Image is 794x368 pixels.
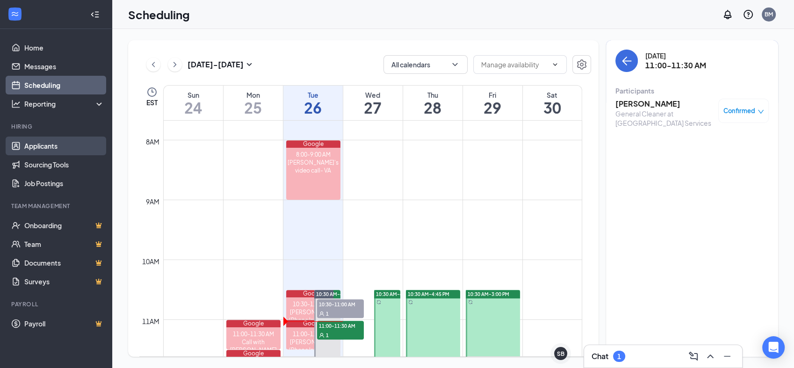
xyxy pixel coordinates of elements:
[617,353,621,361] div: 1
[463,86,522,120] a: August 29, 2025
[24,216,104,235] a: OnboardingCrown
[226,330,281,338] div: 11:00-11:30 AM
[168,58,182,72] button: ChevronRight
[24,253,104,272] a: DocumentsCrown
[24,57,104,76] a: Messages
[722,9,733,20] svg: Notifications
[226,320,281,327] div: Google
[164,90,223,100] div: Sun
[244,59,255,70] svg: SmallChevronDown
[523,86,582,120] a: August 30, 2025
[317,321,364,330] span: 11:00-11:30 AM
[319,332,325,338] svg: User
[24,137,104,155] a: Applicants
[140,316,161,326] div: 11am
[468,300,473,304] svg: Sync
[226,350,281,357] div: Google
[523,90,582,100] div: Sat
[11,300,102,308] div: Payroll
[224,100,283,115] h1: 25
[723,106,755,115] span: Confirmed
[11,123,102,130] div: Hiring
[24,99,105,108] div: Reporting
[376,300,381,304] svg: Sync
[146,87,158,98] svg: Clock
[164,100,223,115] h1: 24
[286,140,341,148] div: Google
[383,55,468,74] button: All calendarsChevronDown
[758,108,764,115] span: down
[621,55,632,66] svg: ArrowLeft
[551,61,559,68] svg: ChevronDown
[592,351,608,361] h3: Chat
[326,332,329,339] span: 1
[615,109,714,128] div: General Cleaner at [GEOGRAPHIC_DATA] Services
[24,76,104,94] a: Scheduling
[283,86,343,120] a: August 26, 2025
[149,59,158,70] svg: ChevronLeft
[283,90,343,100] div: Tue
[523,100,582,115] h1: 30
[576,59,587,70] svg: Settings
[408,291,449,297] span: 10:30 AM-4:45 PM
[572,55,591,74] a: Settings
[705,351,716,362] svg: ChevronUp
[286,290,341,297] div: Google
[11,202,102,210] div: Team Management
[286,151,341,159] div: 8:00-9:00 AM
[226,338,281,354] div: Call with [PERSON_NAME]
[762,336,785,359] div: Open Intercom Messenger
[468,291,509,297] span: 10:30 AM-3:00 PM
[286,300,341,308] div: 10:30-11:00 AM
[403,90,462,100] div: Thu
[144,137,161,147] div: 8am
[703,349,718,364] button: ChevronUp
[11,99,21,108] svg: Analysis
[144,196,161,207] div: 9am
[24,155,104,174] a: Sourcing Tools
[720,349,735,364] button: Minimize
[343,86,403,120] a: August 27, 2025
[170,59,180,70] svg: ChevronRight
[319,311,325,317] svg: User
[283,100,343,115] h1: 26
[316,291,358,297] span: 10:30 AM-4:45 PM
[24,235,104,253] a: TeamCrown
[146,98,158,107] span: EST
[286,308,341,348] div: [PERSON_NAME] (Phone Interview - General Cleaner at [GEOGRAPHIC_DATA] Services)
[24,38,104,57] a: Home
[90,10,100,19] svg: Collapse
[140,256,161,267] div: 10am
[286,320,341,327] div: Google
[615,86,769,95] div: Participants
[326,310,329,317] span: 1
[10,9,20,19] svg: WorkstreamLogo
[376,291,418,297] span: 10:30 AM-4:45 PM
[688,351,699,362] svg: ComposeMessage
[224,86,283,120] a: August 25, 2025
[343,100,403,115] h1: 27
[645,60,706,71] h3: 11:00-11:30 AM
[765,10,773,18] div: BM
[615,50,638,72] button: back-button
[463,90,522,100] div: Fri
[286,330,341,338] div: 11:00-11:30 AM
[24,174,104,193] a: Job Postings
[188,59,244,70] h3: [DATE] - [DATE]
[557,350,564,358] div: SB
[450,60,460,69] svg: ChevronDown
[24,272,104,291] a: SurveysCrown
[128,7,190,22] h1: Scheduling
[286,159,341,174] div: [PERSON_NAME]'s video call- VA
[481,59,548,70] input: Manage availability
[343,90,403,100] div: Wed
[408,300,413,304] svg: Sync
[722,351,733,362] svg: Minimize
[24,314,104,333] a: PayrollCrown
[403,100,462,115] h1: 28
[686,349,701,364] button: ComposeMessage
[317,299,364,309] span: 10:30-11:00 AM
[224,90,283,100] div: Mon
[645,51,706,60] div: [DATE]
[403,86,462,120] a: August 28, 2025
